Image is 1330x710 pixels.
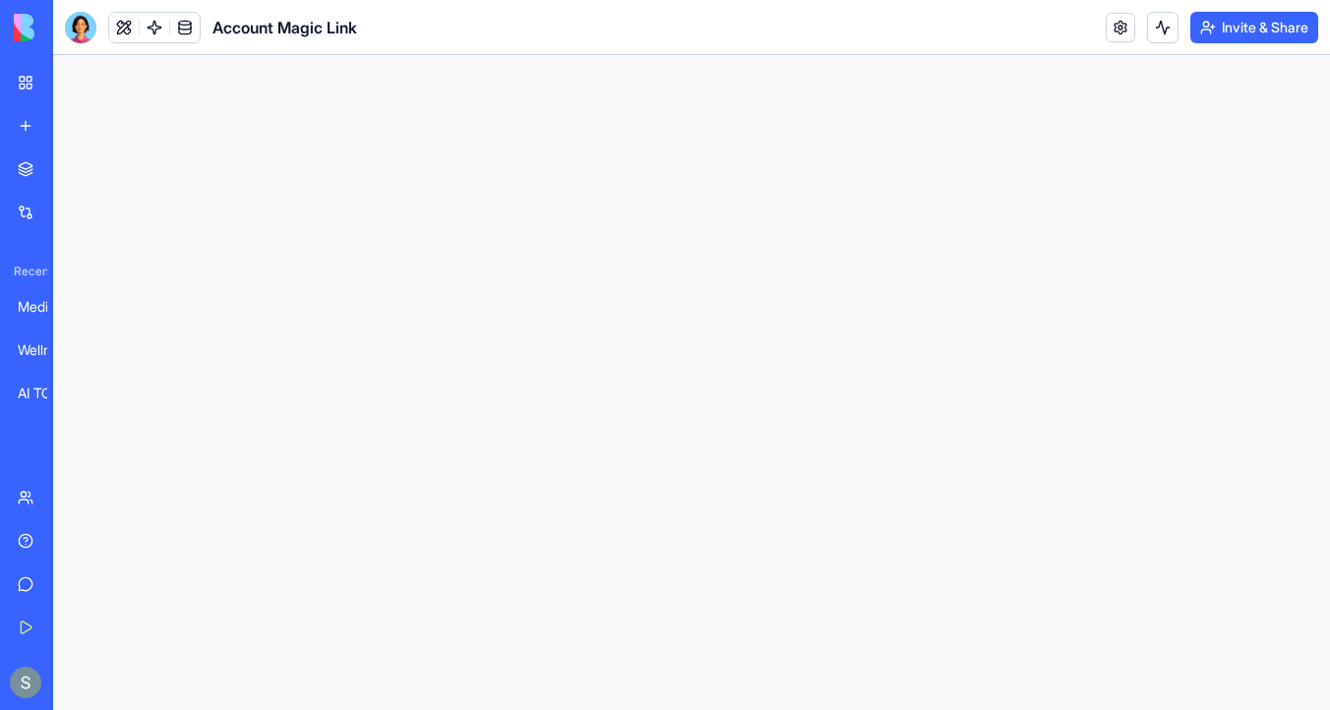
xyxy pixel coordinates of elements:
div: Medical Shift Manager [18,297,73,317]
div: WellnessOS [18,340,73,360]
button: Invite & Share [1190,12,1318,43]
a: AI TODO List [6,374,85,413]
img: ACg8ocKnDTHbS00rqwWSHQfXf8ia04QnQtz5EDX_Ef5UNrjqV-k=s96-c [10,667,41,698]
span: Account Magic Link [212,16,357,39]
span: Recent [6,264,47,279]
a: Medical Shift Manager [6,287,85,326]
div: AI TODO List [18,384,73,403]
a: WellnessOS [6,330,85,370]
img: logo [14,14,136,41]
